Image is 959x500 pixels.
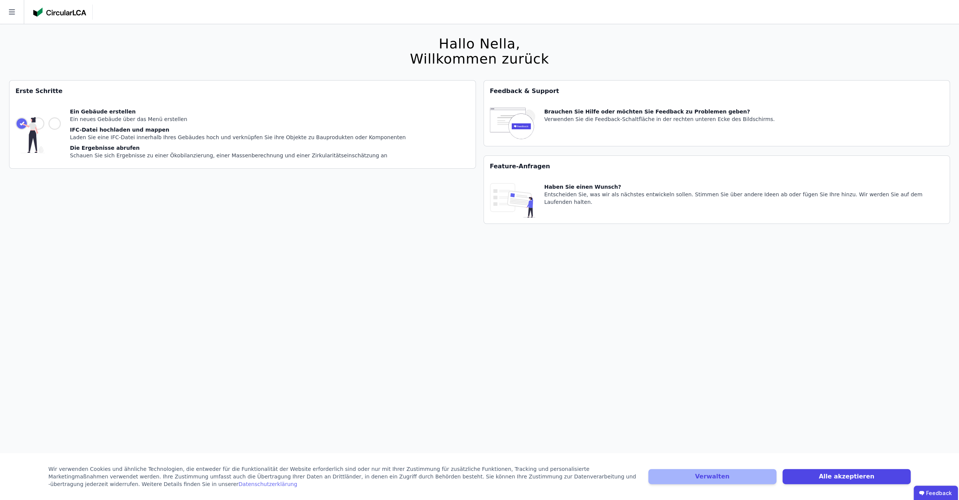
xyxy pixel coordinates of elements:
[70,126,406,134] div: IFC-Datei hochladen und mappen
[490,183,535,217] img: feature_request_tile-UiXE1qGU.svg
[544,108,775,115] div: Brauchen Sie Hilfe oder möchten Sie Feedback zu Problemen geben?
[70,144,406,152] div: Die Ergebnisse abrufen
[15,108,61,162] img: getting_started_tile-DrF_GRSv.svg
[9,81,476,102] div: Erste Schritte
[410,36,549,51] div: Hallo Nella,
[490,108,535,140] img: feedback-icon-HCTs5lye.svg
[544,183,944,191] div: Haben Sie einen Wunsch?
[33,8,86,17] img: Concular
[544,115,775,123] div: Verwenden Sie die Feedback-Schaltfläche in der rechten unteren Ecke des Bildschirms.
[648,469,776,484] button: Verwalten
[70,108,406,115] div: Ein Gebäude erstellen
[70,134,406,141] div: Laden Sie eine IFC-Datei innerhalb Ihres Gebäudes hoch und verknüpfen Sie ihre Objekte zu Bauprod...
[70,115,406,123] div: Ein neues Gebäude über das Menü erstellen
[48,465,639,488] div: Wir verwenden Cookies und ähnliche Technologien, die entweder für die Funktionalität der Website ...
[484,156,950,177] div: Feature-Anfragen
[410,51,549,67] div: Willkommen zurück
[782,469,911,484] button: Alle akzeptieren
[484,81,950,102] div: Feedback & Support
[239,481,297,487] a: Datenschutzerklärung
[544,191,944,206] div: Entscheiden Sie, was wir als nächstes entwickeln sollen. Stimmen Sie über andere Ideen ab oder fü...
[70,152,406,159] div: Schauen Sie sich Ergebnisse zu einer Ökobilanzierung, einer Massenberechnung und einer Zirkularit...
